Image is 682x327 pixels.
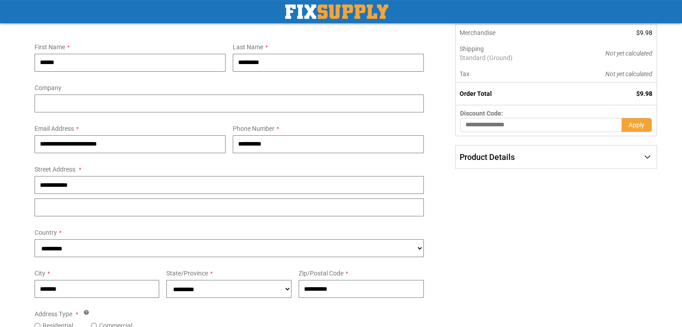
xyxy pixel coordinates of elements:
span: Discount Code: [460,110,503,117]
span: $9.98 [636,29,652,36]
span: Street Address [35,166,75,173]
span: First Name [35,43,65,51]
span: City [35,270,45,277]
span: Country [35,229,57,236]
span: Shipping [460,45,484,52]
img: Fix Industrial Supply [285,4,388,19]
span: Company [35,84,61,91]
th: Tax [456,66,561,82]
span: Not yet calculated [605,70,652,77]
span: $9.98 [636,90,652,97]
a: store logo [285,4,388,19]
span: Address Type [35,310,72,318]
th: Merchandise [456,25,561,41]
span: Apply [629,121,644,129]
span: State/Province [166,270,208,277]
strong: Order Total [460,90,492,97]
button: Apply [621,118,652,132]
span: Last Name [233,43,263,51]
span: Not yet calculated [605,50,652,57]
span: Standard (Ground) [460,53,556,62]
span: Phone Number [233,125,274,132]
span: Product Details [460,152,515,162]
span: Email Address [35,125,74,132]
span: Zip/Postal Code [299,270,343,277]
